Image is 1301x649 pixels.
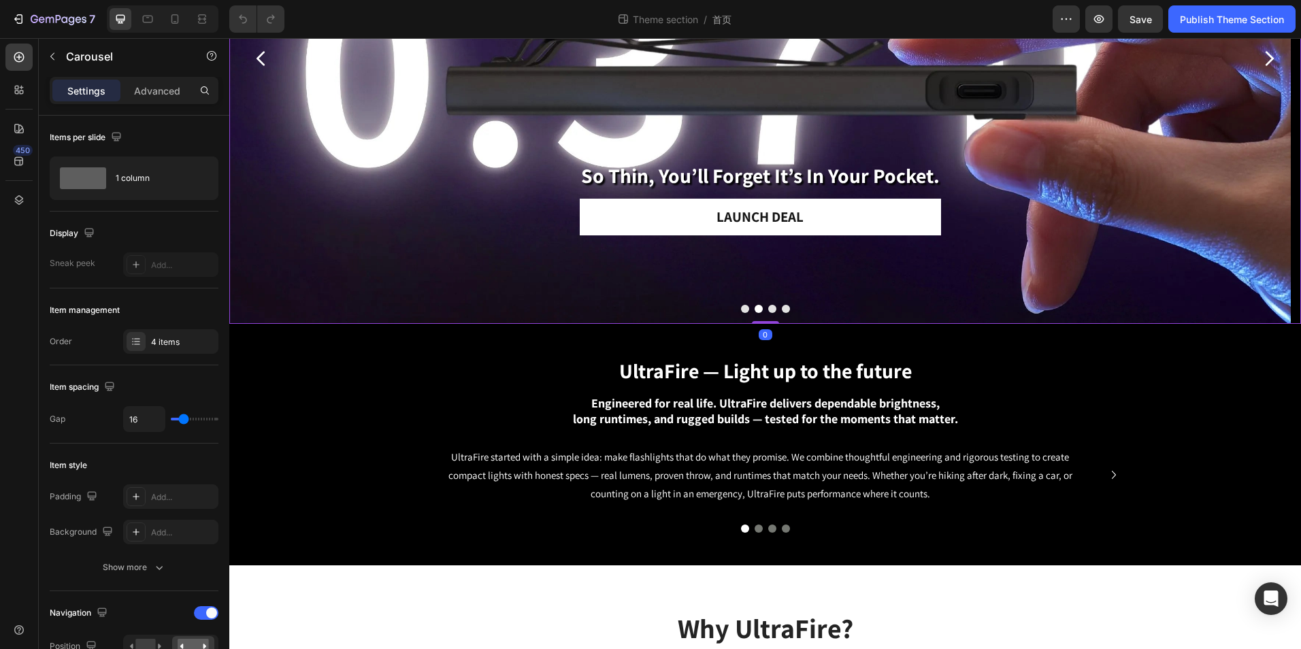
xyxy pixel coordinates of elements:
button: Show more [50,555,218,580]
div: Open Intercom Messenger [1255,582,1287,615]
p: 7 [89,11,95,27]
h1: Engineered for real life. UltraFire delivers dependable brightness, long runtimes, and rugged bui... [38,356,1034,390]
h2: so thin, you’ll forget it’s in your pocket. [350,123,712,152]
button: Publish Theme Section [1168,5,1296,33]
span: 首页 [712,12,731,27]
p: Advanced [134,84,180,98]
button: Dot [525,267,533,275]
div: Display [50,224,97,243]
p: Launch Deal [487,166,574,192]
p: UltraFire started with a simple idea: make flashlights that do what they promise. We combine thou... [218,410,844,465]
button: Save [1118,5,1163,33]
button: Carousel Next Arrow [874,426,895,448]
div: Gap [50,413,65,425]
div: 450 [13,145,33,156]
iframe: Design area [229,38,1301,649]
strong: UltraFire — Light up to the future [390,319,682,346]
div: Background [50,523,116,542]
button: Dot [512,267,520,275]
span: Save [1130,14,1152,25]
button: Dot [539,486,547,495]
button: Dot [539,267,547,275]
button: Dot [553,267,561,275]
button: 7 [5,5,101,33]
h2: Why UltraFire? [22,571,1050,609]
button: Dot [525,486,533,495]
div: Undo/Redo [229,5,284,33]
div: Show more [103,561,166,574]
div: Add... [151,491,215,503]
div: Item spacing [50,378,118,397]
button: Dot [512,486,520,495]
div: Items per slide [50,129,125,147]
div: Publish Theme Section [1180,12,1284,27]
div: Navigation [50,604,110,622]
input: Auto [124,407,165,431]
span: Theme section [630,12,701,27]
div: 0 [529,291,543,302]
p: Settings [67,84,105,98]
div: Item management [50,304,120,316]
div: Padding [50,488,100,506]
button: Dot [553,486,561,495]
p: Carousel [66,48,182,65]
div: Order [50,335,72,348]
div: Item style [50,459,87,471]
div: Sneak peek [50,257,95,269]
div: 4 items [151,336,215,348]
div: Add... [151,527,215,539]
span: / [704,12,707,27]
div: 1 column [116,163,199,194]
